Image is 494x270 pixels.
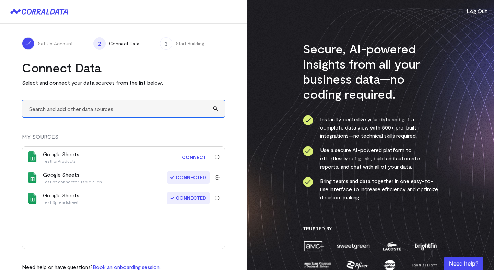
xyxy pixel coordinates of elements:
[43,171,102,184] div: Google Sheets
[93,37,106,50] span: 2
[109,40,139,47] span: Connect Data
[382,240,402,252] img: lacoste-7a6b0538.png
[303,177,313,187] img: ico-check-circle-4b19435c.svg
[27,193,38,204] img: google_sheets-5a4bad8e.svg
[167,171,210,184] span: Connected
[167,192,210,204] span: Connected
[22,133,225,146] div: MY SOURCES
[43,199,79,205] p: Test Spreadsheet
[336,240,370,252] img: sweetgreen-1d1fb32c.png
[43,158,79,164] p: TestForProducts
[22,60,225,75] h2: Connect Data
[303,240,325,252] img: amc-0b11a8f1.png
[413,240,438,252] img: brightfin-a251e171.png
[22,78,225,87] p: Select and connect your data sources from the list below.
[27,172,38,183] img: google_sheets-5a4bad8e.svg
[303,225,438,232] h3: Trusted By
[215,196,220,200] img: trash-40e54a27.svg
[43,191,79,205] div: Google Sheets
[215,155,220,159] img: trash-40e54a27.svg
[27,151,38,162] img: google_sheets-5a4bad8e.svg
[303,115,438,140] li: Instantly centralize your data and get a complete data view with 500+ pre-built integrations—no t...
[178,151,210,163] a: Connect
[43,179,102,184] p: Test of connector, table clien
[43,150,79,164] div: Google Sheets
[303,146,313,156] img: ico-check-circle-4b19435c.svg
[93,263,161,270] a: Book an onboarding session.
[303,146,438,171] li: Use a secure AI-powered platform to effortlessly set goals, build and automate reports, and chat ...
[215,175,220,180] img: trash-40e54a27.svg
[160,37,172,50] span: 3
[303,115,313,125] img: ico-check-circle-4b19435c.svg
[303,41,438,101] h3: Secure, AI-powered insights from all your business data—no coding required.
[25,40,32,47] img: ico-check-white-5ff98cb1.svg
[38,40,73,47] span: Set Up Account
[467,7,487,15] button: Log Out
[303,177,438,201] li: Bring teams and data together in one easy-to-use interface to increase efficiency and optimize de...
[176,40,204,47] span: Start Building
[22,100,225,117] input: Search and add other data sources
